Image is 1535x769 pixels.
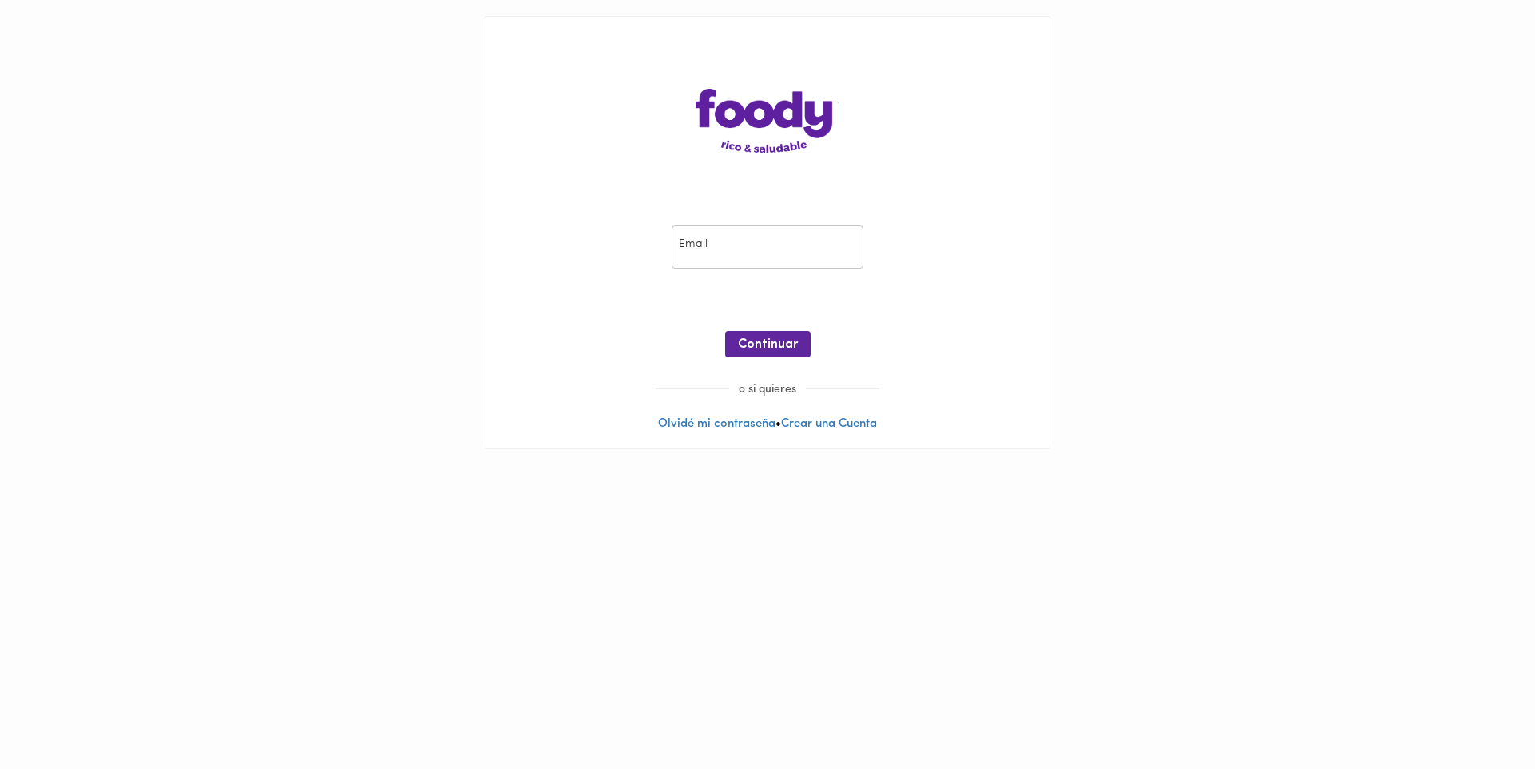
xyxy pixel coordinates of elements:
a: Crear una Cuenta [781,418,877,430]
a: Olvidé mi contraseña [658,418,775,430]
iframe: Messagebird Livechat Widget [1442,676,1519,753]
span: Continuar [738,337,798,353]
div: • [484,17,1051,448]
span: o si quieres [729,384,806,396]
input: pepitoperez@gmail.com [672,225,863,269]
img: logo-main-page.png [696,89,839,153]
button: Continuar [725,331,811,357]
